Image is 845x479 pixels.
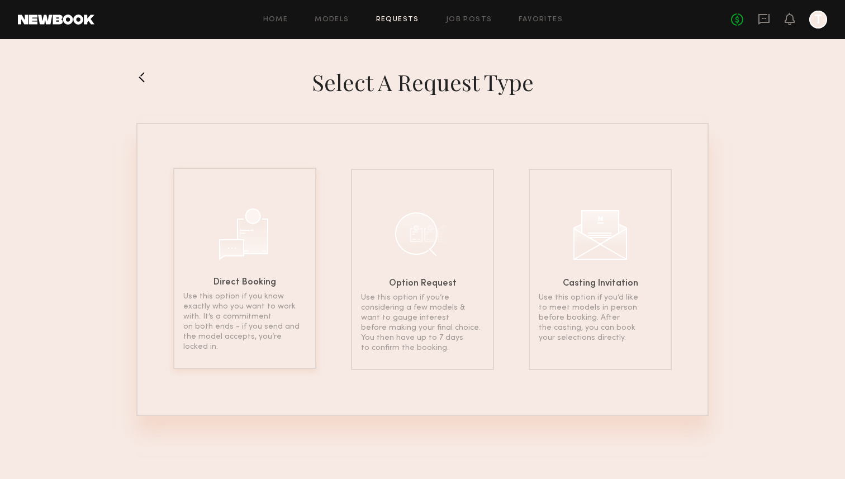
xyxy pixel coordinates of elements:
h6: Direct Booking [213,278,276,287]
h6: Option Request [389,279,457,288]
a: Requests [376,16,419,23]
a: Home [263,16,288,23]
a: Direct BookingUse this option if you know exactly who you want to work with. It’s a commitment on... [173,169,316,370]
h1: Select a Request Type [312,68,534,96]
p: Use this option if you know exactly who you want to work with. It’s a commitment on both ends - i... [183,292,306,352]
a: Option RequestUse this option if you’re considering a few models & want to gauge interest before ... [351,169,494,370]
h6: Casting Invitation [563,279,638,288]
a: T [809,11,827,29]
a: Casting InvitationUse this option if you’d like to meet models in person before booking. After th... [529,169,672,370]
p: Use this option if you’d like to meet models in person before booking. After the casting, you can... [539,293,662,343]
p: Use this option if you’re considering a few models & want to gauge interest before making your fi... [361,293,484,353]
a: Favorites [519,16,563,23]
a: Job Posts [446,16,492,23]
a: Models [315,16,349,23]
